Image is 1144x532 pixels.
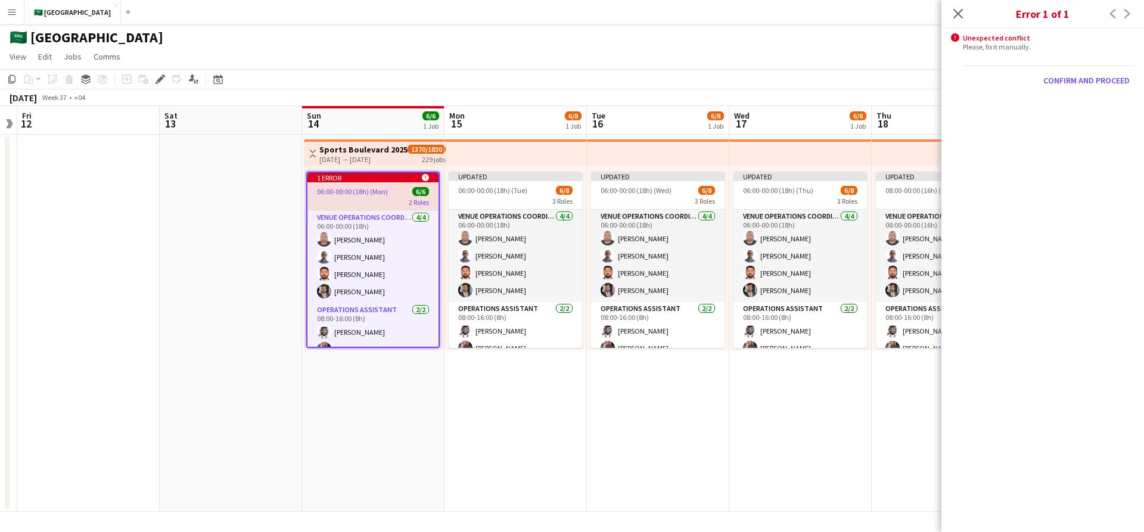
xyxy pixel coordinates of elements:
span: 17 [732,117,750,130]
span: Week 37 [39,93,69,102]
app-card-role: Operations Assistant2/208:00-16:00 (8h)[PERSON_NAME][PERSON_NAME] [733,302,867,360]
span: 6/8 [850,111,866,120]
span: 06:00-00:00 (18h) (Mon) [317,187,388,196]
span: 6/6 [422,111,439,120]
span: View [10,51,26,62]
h3: Error 1 of 1 [941,6,1144,21]
app-card-role: VENUE OPERATIONS COORDINATOR4/408:00-00:00 (16h)[PERSON_NAME][PERSON_NAME][PERSON_NAME][PERSON_NAME] [876,210,1009,302]
span: 3 Roles [552,197,573,206]
span: Sun [307,110,321,121]
app-card-role: VENUE OPERATIONS COORDINATOR4/406:00-00:00 (18h)[PERSON_NAME][PERSON_NAME][PERSON_NAME][PERSON_NAME] [449,210,582,302]
span: 2 Roles [409,198,429,207]
span: 06:00-00:00 (18h) (Wed) [601,186,672,195]
app-job-card: Updated08:00-00:00 (16h) (Fri)6/83 RolesVENUE OPERATIONS COORDINATOR4/408:00-00:00 (16h)[PERSON_N... [876,172,1009,348]
div: Updated [591,172,725,181]
span: 6/8 [841,186,857,195]
span: 6/8 [565,111,582,120]
span: 3 Roles [837,197,857,206]
div: 1 error [307,173,439,182]
div: [DATE] [10,92,37,104]
app-card-role: VENUE OPERATIONS COORDINATOR4/406:00-00:00 (18h)[PERSON_NAME][PERSON_NAME][PERSON_NAME][PERSON_NAME] [591,210,725,302]
span: 6/8 [556,186,573,195]
span: Tue [592,110,605,121]
span: Edit [38,51,52,62]
div: 1 Job [708,122,723,130]
span: 3 Roles [695,197,715,206]
span: 1370/1830 [408,145,446,154]
app-job-card: Updated06:00-00:00 (18h) (Wed)6/83 RolesVENUE OPERATIONS COORDINATOR4/406:00-00:00 (18h)[PERSON_N... [591,172,725,348]
div: 229 jobs [422,154,446,164]
div: Unexpected conflict [963,33,1134,42]
span: Thu [876,110,891,121]
span: Mon [449,110,465,121]
span: 18 [875,117,891,130]
span: 06:00-00:00 (18h) (Tue) [458,186,527,195]
app-card-role: Operations Assistant2/208:00-16:00 (8h)[PERSON_NAME][PERSON_NAME] [876,302,1009,360]
h1: 🇸🇦 [GEOGRAPHIC_DATA] [10,29,163,46]
span: Wed [734,110,750,121]
div: Please, fix it manually. [963,42,1134,51]
span: 6/8 [698,186,715,195]
a: Jobs [59,49,86,64]
span: 12 [20,117,32,130]
a: Comms [89,49,125,64]
app-card-role: VENUE OPERATIONS COORDINATOR4/406:00-00:00 (18h)[PERSON_NAME][PERSON_NAME][PERSON_NAME][PERSON_NAME] [307,211,439,303]
span: Jobs [64,51,82,62]
a: Edit [33,49,57,64]
span: 06:00-00:00 (18h) (Thu) [743,186,813,195]
span: 16 [590,117,605,130]
span: 13 [163,117,178,130]
app-job-card: 1 error 06:00-00:00 (18h) (Mon)6/62 RolesVENUE OPERATIONS COORDINATOR4/406:00-00:00 (18h)[PERSON_... [306,172,440,348]
app-card-role: VENUE OPERATIONS COORDINATOR4/406:00-00:00 (18h)[PERSON_NAME][PERSON_NAME][PERSON_NAME][PERSON_NAME] [733,210,867,302]
span: 14 [305,117,321,130]
div: +04 [74,93,85,102]
div: Updated [876,172,1009,181]
h3: Sports Boulevard 2025 [319,144,408,155]
app-job-card: Updated06:00-00:00 (18h) (Tue)6/83 RolesVENUE OPERATIONS COORDINATOR4/406:00-00:00 (18h)[PERSON_N... [449,172,582,348]
span: Comms [94,51,120,62]
div: Updated [733,172,867,181]
div: Updated [449,172,582,181]
span: Fri [22,110,32,121]
div: 1 Job [565,122,581,130]
span: Sat [164,110,178,121]
div: 1 Job [850,122,866,130]
span: 15 [447,117,465,130]
app-card-role: Operations Assistant2/208:00-16:00 (8h)[PERSON_NAME][PERSON_NAME] [591,302,725,360]
div: 1 Job [423,122,439,130]
span: 6/8 [707,111,724,120]
div: [DATE] → [DATE] [319,155,408,164]
span: 08:00-00:00 (16h) (Fri) [885,186,951,195]
button: Confirm and proceed [1039,71,1134,90]
app-card-role: Operations Assistant2/208:00-16:00 (8h)[PERSON_NAME][PERSON_NAME] [307,303,439,361]
span: 6/6 [412,187,429,196]
a: View [5,49,31,64]
button: 🇸🇦 [GEOGRAPHIC_DATA] [24,1,121,24]
app-job-card: Updated06:00-00:00 (18h) (Thu)6/83 RolesVENUE OPERATIONS COORDINATOR4/406:00-00:00 (18h)[PERSON_N... [733,172,867,348]
app-card-role: Operations Assistant2/208:00-16:00 (8h)[PERSON_NAME][PERSON_NAME] [449,302,582,360]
